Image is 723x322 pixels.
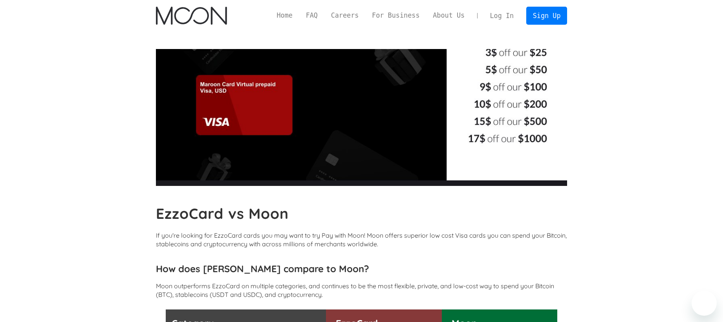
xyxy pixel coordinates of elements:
[156,231,567,248] p: If you're looking for EzzoCard cards you may want to try Pay with Moon! Moon offers superior low ...
[156,263,567,275] h3: How does [PERSON_NAME] compare to Moon?
[365,11,426,20] a: For Business
[426,11,471,20] a: About Us
[692,291,717,316] iframe: Button to launch messaging window
[156,282,567,299] p: Moon outperforms EzzoCard on multiple categories, and continues to be the most flexible, private,...
[270,11,299,20] a: Home
[156,204,289,222] b: EzzoCard vs Moon
[299,11,324,20] a: FAQ
[526,7,567,24] a: Sign Up
[156,7,227,25] a: home
[156,7,227,25] img: Moon Logo
[324,11,365,20] a: Careers
[483,7,520,24] a: Log In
